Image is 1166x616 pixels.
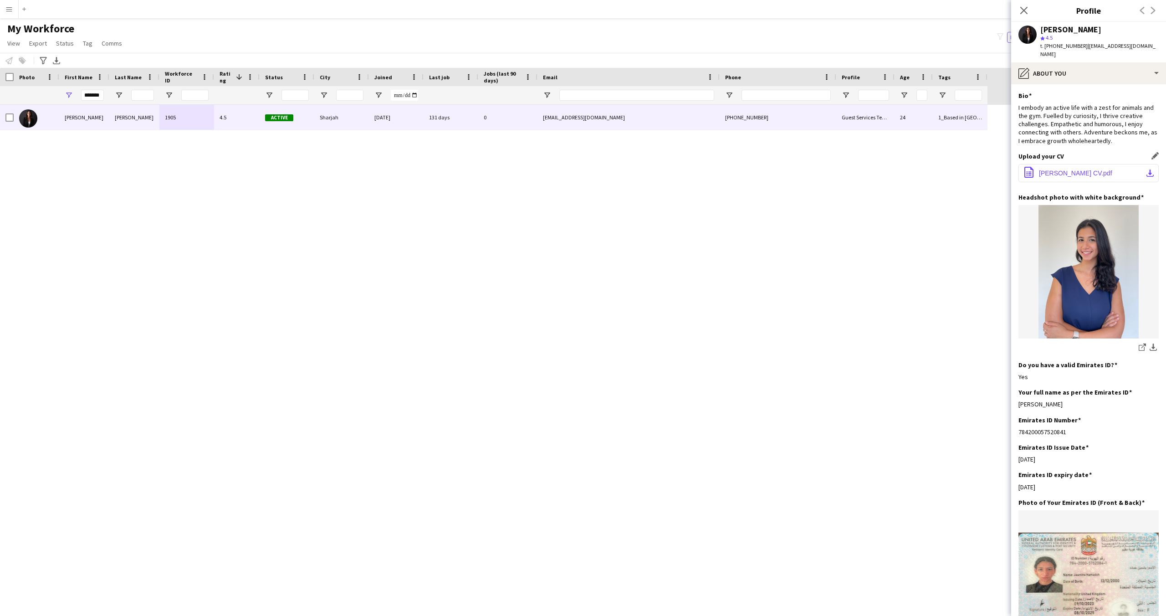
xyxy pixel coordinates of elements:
[1018,400,1159,408] div: [PERSON_NAME]
[1011,62,1166,84] div: About you
[59,105,109,130] div: [PERSON_NAME]
[51,55,62,66] app-action-btn: Export XLSX
[220,70,232,84] span: Rating
[83,39,92,47] span: Tag
[159,105,214,130] div: 1905
[4,37,24,49] a: View
[1018,471,1092,479] h3: Emirates ID expiry date
[7,22,74,36] span: My Workforce
[537,105,720,130] div: [EMAIL_ADDRESS][DOMAIN_NAME]
[1018,373,1159,381] div: Yes
[933,105,987,130] div: 1_Based in [GEOGRAPHIC_DATA]/[GEOGRAPHIC_DATA]/Ajman, 2_English Level = 3/3 Excellent, GITEX, Mub...
[1018,443,1089,452] h3: Emirates ID Issue Date
[1018,164,1159,182] button: [PERSON_NAME] CV.pdf
[181,90,209,101] input: Workforce ID Filter Input
[115,74,142,81] span: Last Name
[938,74,951,81] span: Tags
[19,74,35,81] span: Photo
[52,37,77,49] a: Status
[19,109,37,128] img: Jasmine Hamadeh
[1040,42,1088,49] span: t. [PHONE_NUMBER]
[320,74,330,81] span: City
[165,70,198,84] span: Workforce ID
[725,74,741,81] span: Phone
[81,90,104,101] input: First Name Filter Input
[1018,361,1117,369] h3: Do you have a valid Emirates ID?
[955,90,982,101] input: Tags Filter Input
[109,105,159,130] div: [PERSON_NAME]
[895,105,933,130] div: 24
[336,90,363,101] input: City Filter Input
[1040,42,1156,57] span: | [EMAIL_ADDRESS][DOMAIN_NAME]
[543,91,551,99] button: Open Filter Menu
[56,39,74,47] span: Status
[38,55,49,66] app-action-btn: Advanced filters
[165,91,173,99] button: Open Filter Menu
[478,105,537,130] div: 0
[842,74,860,81] span: Profile
[938,91,946,99] button: Open Filter Menu
[320,91,328,99] button: Open Filter Menu
[374,91,383,99] button: Open Filter Menu
[102,39,122,47] span: Comms
[131,90,154,101] input: Last Name Filter Input
[26,37,51,49] a: Export
[1040,26,1101,34] div: [PERSON_NAME]
[559,90,714,101] input: Email Filter Input
[1018,416,1081,424] h3: Emirates ID Number
[1018,193,1144,201] h3: Headshot photo with white background
[65,91,73,99] button: Open Filter Menu
[1018,498,1145,507] h3: Photo of Your Emirates ID (Front & Back)
[484,70,521,84] span: Jobs (last 90 days)
[314,105,369,130] div: Sharjah
[281,90,309,101] input: Status Filter Input
[1018,428,1159,436] div: 784200057520841
[900,74,910,81] span: Age
[391,90,418,101] input: Joined Filter Input
[1007,32,1055,43] button: Everyone10,821
[265,74,283,81] span: Status
[265,91,273,99] button: Open Filter Menu
[1011,5,1166,16] h3: Profile
[1039,169,1112,177] span: [PERSON_NAME] CV.pdf
[1018,388,1132,396] h3: Your full name as per the Emirates ID
[543,74,557,81] span: Email
[742,90,831,101] input: Phone Filter Input
[1046,34,1053,41] span: 4.5
[900,91,908,99] button: Open Filter Menu
[79,37,96,49] a: Tag
[1018,103,1159,145] div: I embody an active life with a zest for animals and the gym. Fuelled by curiosity, I thrive creat...
[214,105,260,130] div: 4.5
[65,74,92,81] span: First Name
[1018,455,1159,463] div: [DATE]
[916,90,927,101] input: Age Filter Input
[265,114,293,121] span: Active
[115,91,123,99] button: Open Filter Menu
[1018,205,1159,339] img: IMG_3837.jpeg
[858,90,889,101] input: Profile Filter Input
[836,105,895,130] div: Guest Services Team
[98,37,126,49] a: Comms
[29,39,47,47] span: Export
[7,39,20,47] span: View
[369,105,424,130] div: [DATE]
[429,74,450,81] span: Last job
[1018,152,1064,160] h3: Upload your CV
[1018,92,1032,100] h3: Bio
[374,74,392,81] span: Joined
[424,105,478,130] div: 131 days
[725,91,733,99] button: Open Filter Menu
[842,91,850,99] button: Open Filter Menu
[1018,483,1159,491] div: [DATE]
[720,105,836,130] div: [PHONE_NUMBER]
